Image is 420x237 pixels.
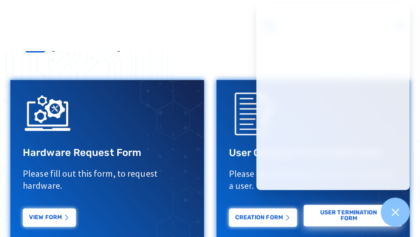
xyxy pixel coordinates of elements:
[303,206,402,228] a: USER Termination Form
[256,3,410,190] iframe: Chatgenie Messenger
[229,208,297,227] a: Creation Form
[229,88,279,138] img: Support Request Icon
[23,208,76,227] a: View Form
[313,211,384,223] span: USER Termination Form
[229,168,398,192] p: Please use this form to create or terminate a user.
[229,146,398,159] h3: User Creation Termination Form
[23,88,73,138] img: IT Support Icon
[23,146,192,159] h3: Hardware Request Form
[23,168,192,192] p: Please fill out this form, to request hardware.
